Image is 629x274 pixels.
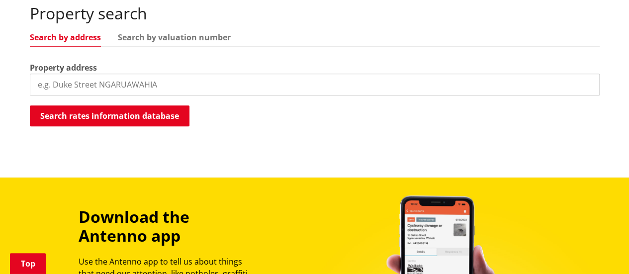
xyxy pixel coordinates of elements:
a: Top [10,253,46,274]
h3: Download the Antenno app [79,207,259,246]
a: Search by address [30,33,101,41]
a: Search by valuation number [118,33,231,41]
label: Property address [30,62,97,74]
h2: Property search [30,4,600,23]
button: Search rates information database [30,105,189,126]
input: e.g. Duke Street NGARUAWAHIA [30,74,600,95]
